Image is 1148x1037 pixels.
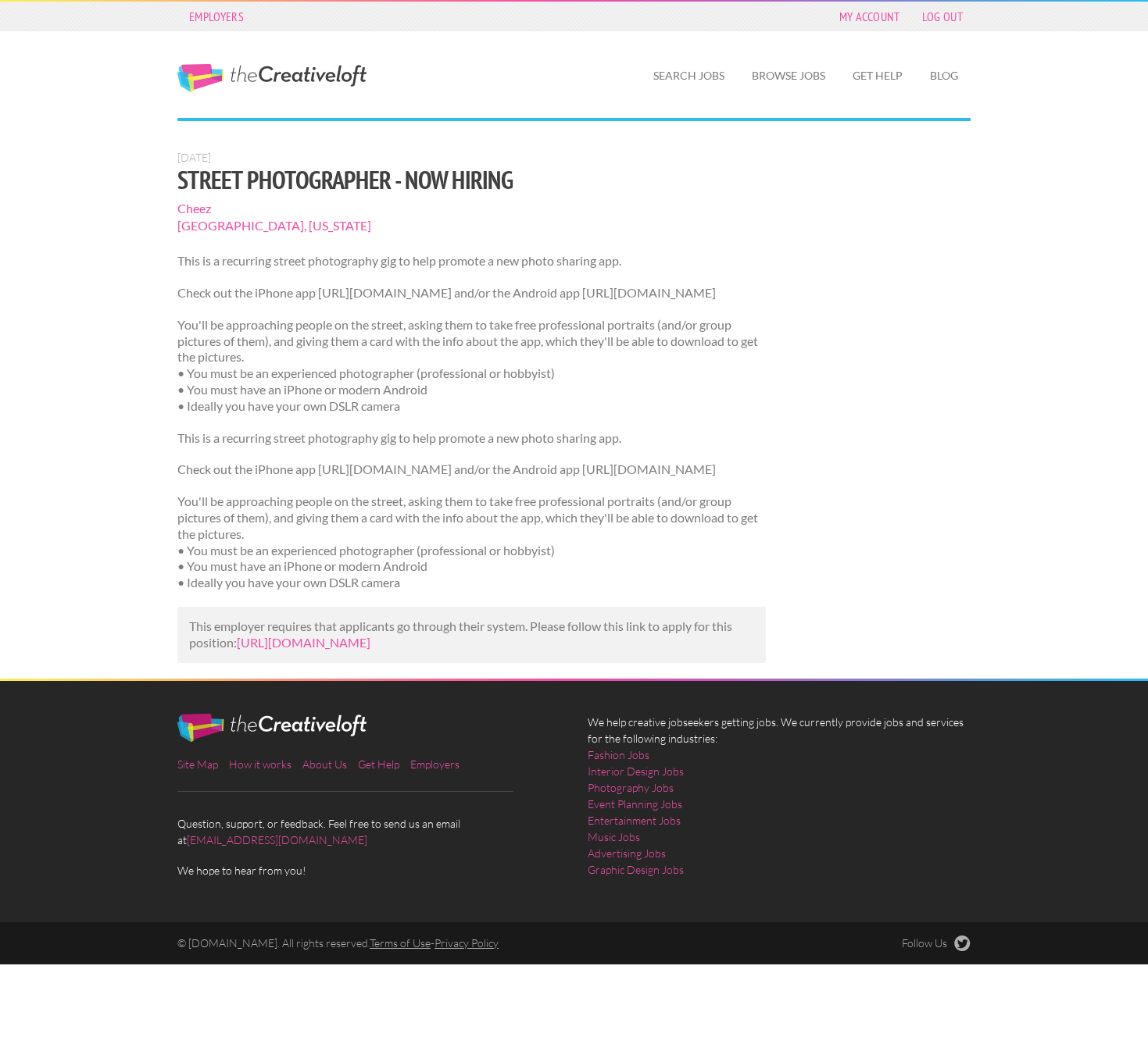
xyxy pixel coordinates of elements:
span: Cheez [177,200,766,217]
a: Search Jobs [641,58,737,94]
a: How it works [229,757,291,771]
a: [URL][DOMAIN_NAME] [237,635,370,650]
div: © [DOMAIN_NAME]. All rights reserved. - [164,935,780,951]
a: Employers [410,757,460,771]
a: My Account [831,5,908,27]
a: Employers [181,5,252,27]
div: Question, support, or feedback. Feel free to send us an email at [164,714,574,878]
p: Check out the iPhone app [URL][DOMAIN_NAME] and/or the Android app [URL][DOMAIN_NAME] [177,461,766,478]
span: We hope to hear from you! [177,862,560,878]
a: Fashion Jobs [588,747,649,763]
p: This employer requires that applicants go through their system. Please follow this link to apply ... [189,618,754,651]
a: Get Help [840,58,915,94]
a: Photography Jobs [588,779,674,796]
div: We help creative jobseekers getting jobs. We currently provide jobs and services for the followin... [574,714,985,890]
a: Music Jobs [588,829,640,845]
img: The Creative Loft [177,714,367,742]
a: Browse Jobs [739,58,838,94]
h1: Street Photographer - Now Hiring [177,166,766,194]
p: This is a recurring street photography gig to help promote a new photo sharing app. [177,253,766,269]
a: Interior Design Jobs [588,763,684,779]
a: Log Out [914,5,971,27]
a: Blog [917,58,971,94]
span: [DATE] [177,151,211,164]
a: Get Help [358,757,399,771]
a: Entertainment Jobs [588,812,681,829]
a: Site Map [177,757,218,771]
a: Follow Us [902,935,971,951]
p: You'll be approaching people on the street, asking them to take free professional portraits (and/... [177,494,766,591]
a: Terms of Use [370,936,431,950]
p: Check out the iPhone app [URL][DOMAIN_NAME] and/or the Android app [URL][DOMAIN_NAME] [177,285,766,301]
a: Event Planning Jobs [588,796,682,812]
p: This is a recurring street photography gig to help promote a new photo sharing app. [177,430,766,447]
a: Advertising Jobs [588,845,666,861]
a: About Us [302,757,347,771]
a: [EMAIL_ADDRESS][DOMAIN_NAME] [187,833,367,846]
a: The Creative Loft [177,64,367,92]
a: Graphic Design Jobs [588,861,684,878]
span: [GEOGRAPHIC_DATA], [US_STATE] [177,217,766,234]
p: You'll be approaching people on the street, asking them to take free professional portraits (and/... [177,317,766,415]
a: Privacy Policy [435,936,499,950]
